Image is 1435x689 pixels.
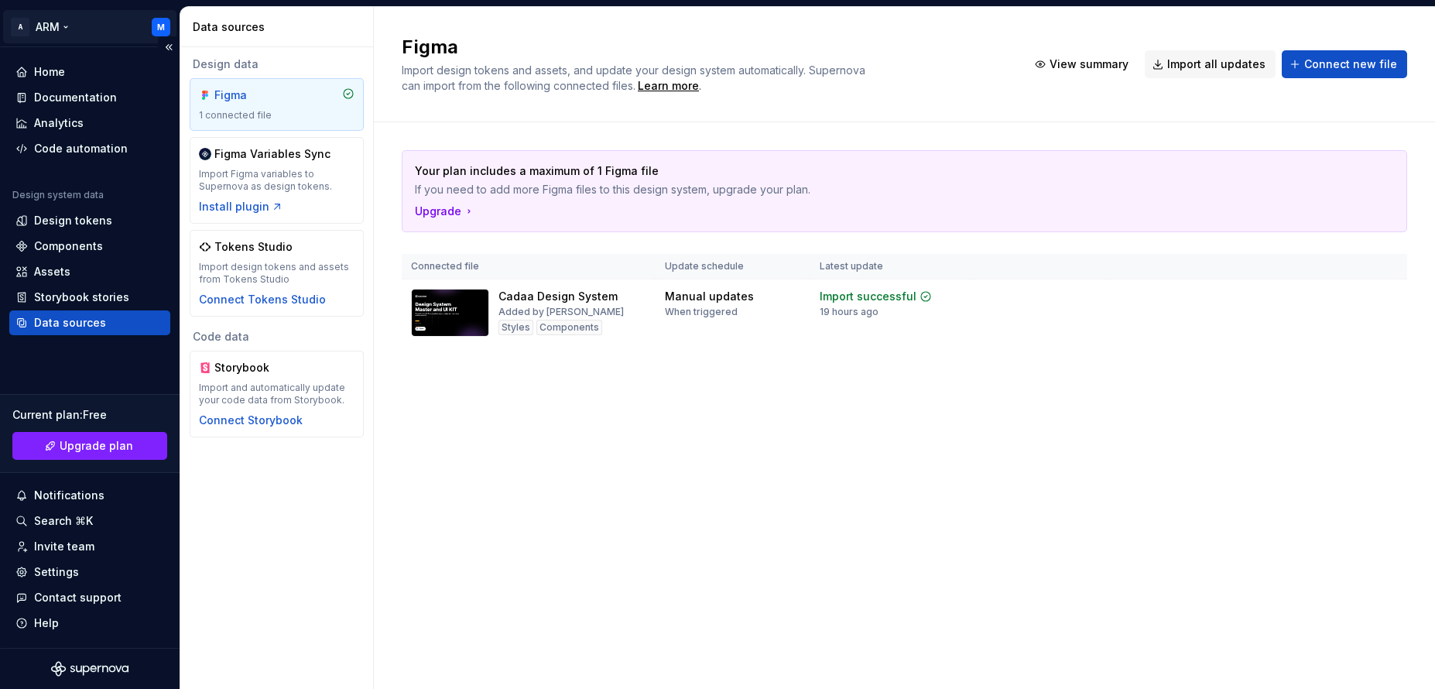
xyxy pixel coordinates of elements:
[34,115,84,131] div: Analytics
[34,141,128,156] div: Code automation
[402,35,1009,60] h2: Figma
[11,18,29,36] div: A
[9,259,170,284] a: Assets
[9,560,170,584] a: Settings
[190,329,364,344] div: Code data
[9,585,170,610] button: Contact support
[34,513,93,529] div: Search ⌘K
[214,146,330,162] div: Figma Variables Sync
[9,611,170,636] button: Help
[34,264,70,279] div: Assets
[193,19,367,35] div: Data sources
[9,208,170,233] a: Design tokens
[820,306,878,318] div: 19 hours ago
[199,382,354,406] div: Import and automatically update your code data from Storybook.
[60,438,133,454] span: Upgrade plan
[9,310,170,335] a: Data sources
[498,306,624,318] div: Added by [PERSON_NAME]
[498,320,533,335] div: Styles
[34,488,104,503] div: Notifications
[199,199,283,214] button: Install plugin
[9,509,170,533] button: Search ⌘K
[3,10,176,43] button: AARMM
[214,360,289,375] div: Storybook
[1282,50,1407,78] button: Connect new file
[190,351,364,437] a: StorybookImport and automatically update your code data from Storybook.Connect Storybook
[36,19,60,35] div: ARM
[402,254,656,279] th: Connected file
[214,239,293,255] div: Tokens Studio
[402,63,868,92] span: Import design tokens and assets, and update your design system automatically. Supernova can impor...
[536,320,602,335] div: Components
[34,539,94,554] div: Invite team
[498,289,618,304] div: Cadaa Design System
[12,432,167,460] button: Upgrade plan
[199,109,354,122] div: 1 connected file
[190,57,364,72] div: Design data
[1050,57,1128,72] span: View summary
[665,306,738,318] div: When triggered
[9,534,170,559] a: Invite team
[9,285,170,310] a: Storybook stories
[9,136,170,161] a: Code automation
[1027,50,1139,78] button: View summary
[34,238,103,254] div: Components
[638,78,699,94] a: Learn more
[820,289,916,304] div: Import successful
[9,60,170,84] a: Home
[190,78,364,131] a: Figma1 connected file
[190,137,364,224] a: Figma Variables SyncImport Figma variables to Supernova as design tokens.Install plugin
[199,261,354,286] div: Import design tokens and assets from Tokens Studio
[34,290,129,305] div: Storybook stories
[9,85,170,110] a: Documentation
[34,64,65,80] div: Home
[635,81,701,92] span: .
[9,234,170,259] a: Components
[12,407,167,423] div: Current plan : Free
[415,163,1286,179] p: Your plan includes a maximum of 1 Figma file
[214,87,289,103] div: Figma
[34,564,79,580] div: Settings
[199,292,326,307] button: Connect Tokens Studio
[1145,50,1276,78] button: Import all updates
[12,189,104,201] div: Design system data
[199,168,354,193] div: Import Figma variables to Supernova as design tokens.
[665,289,754,304] div: Manual updates
[415,182,1286,197] p: If you need to add more Figma files to this design system, upgrade your plan.
[51,661,128,677] svg: Supernova Logo
[1304,57,1397,72] span: Connect new file
[34,315,106,331] div: Data sources
[656,254,810,279] th: Update schedule
[34,213,112,228] div: Design tokens
[34,90,117,105] div: Documentation
[34,590,122,605] div: Contact support
[157,21,165,33] div: M
[415,204,475,219] button: Upgrade
[34,615,59,631] div: Help
[810,254,971,279] th: Latest update
[190,230,364,317] a: Tokens StudioImport design tokens and assets from Tokens StudioConnect Tokens Studio
[1167,57,1265,72] span: Import all updates
[158,36,180,58] button: Collapse sidebar
[199,413,303,428] button: Connect Storybook
[9,483,170,508] button: Notifications
[9,111,170,135] a: Analytics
